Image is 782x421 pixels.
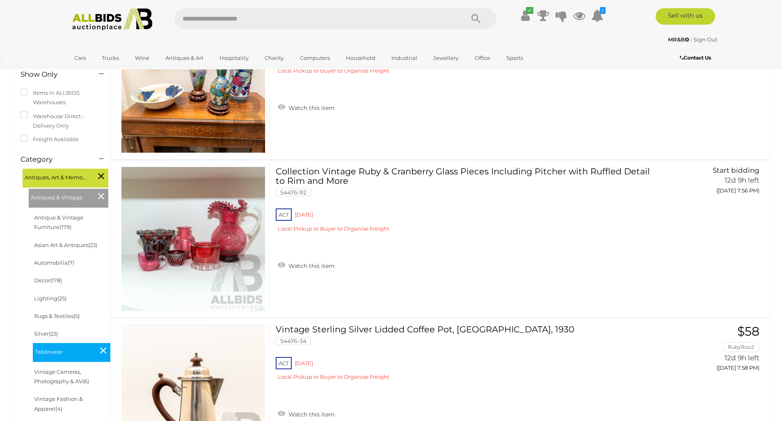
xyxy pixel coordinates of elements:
a: Vintage Sterling Silver Lidded Coffee Pot, [GEOGRAPHIC_DATA], 1930 54476-34 ACT [DATE] Local Pick... [282,325,654,387]
span: $58 [737,324,759,339]
a: Sell with us [656,8,715,25]
a: Automobilia(7) [34,259,74,266]
a: Watch this item [276,407,337,420]
span: (7) [68,259,74,266]
label: Freight Available [21,135,79,144]
span: | [691,36,692,43]
span: (178) [50,277,62,284]
a: Sports [501,51,528,65]
a: Jewellery [428,51,464,65]
button: Search [455,8,496,29]
img: 54476-94a.jpg [121,9,265,153]
a: Vintage Fashion & Apparel(4) [34,396,83,412]
a: Asian Art & Antiques(23) [34,242,97,248]
a: Industrial [386,51,423,65]
h4: Category [21,156,87,163]
label: Warehouse Direct - Delivery Only [21,112,102,131]
a: Silver(23) [34,330,58,337]
b: Contact Us [680,55,711,61]
img: 54476-92a.jpg [121,167,265,311]
a: $58 RubyRoo2 12d 9h left ([DATE] 7:58 PM) [666,325,761,376]
a: Collection Vintage Ruby & Cranberry Glass Pieces Including Pitcher with Ruffled Detail to Rim and... [282,167,654,238]
a: Rugs & Textiles(5) [34,313,80,319]
a: Collection Three Vintage Art Deco Ceramic Vases Including Gouda and Burleigh Examples Along with ... [282,9,654,80]
span: (5) [73,313,80,319]
span: (179) [59,224,71,230]
span: Watch this item [286,104,335,112]
a: Sign Out [693,36,717,43]
a: Cars [69,51,91,65]
a: Hospitality [214,51,254,65]
a: Office [469,51,496,65]
a: 1 [591,8,604,23]
a: Watch this item [276,259,337,271]
strong: MR&B [668,36,689,43]
img: Allbids.com.au [68,8,157,31]
span: Watch this item [286,262,335,270]
a: Charity [259,51,289,65]
a: Computers [295,51,335,65]
a: ✔ [519,8,531,23]
a: Start bidding 12d 9h left ([DATE] 7:56 PM) [666,167,761,199]
span: Start bidding [713,166,759,174]
label: Items in ALLBIDS Warehouses [21,88,102,108]
a: Trucks [96,51,124,65]
a: [GEOGRAPHIC_DATA] [69,65,138,78]
span: (6) [82,378,89,384]
a: Antiques & Art [160,51,209,65]
a: MR&B [668,36,691,43]
span: Tablewear [35,345,96,357]
h4: Show Only [21,71,87,78]
span: (25) [57,295,66,302]
span: (23) [49,330,58,337]
a: Household [341,51,381,65]
a: Antique & Vintage Furniture(179) [34,214,83,230]
a: Vintage Cameras, Photography & AV(6) [34,368,89,384]
i: ✔ [526,7,533,14]
a: Contact Us [680,53,713,62]
span: Antiques & Vintage [31,191,92,202]
span: (4) [55,405,62,412]
a: Lighting(25) [34,295,66,302]
a: Wine [130,51,155,65]
span: Antiques, Art & Memorabilia [25,171,86,182]
a: Decor(178) [34,277,62,284]
span: Watch this item [286,411,335,418]
i: 1 [600,7,606,14]
a: Watch this item [276,101,337,113]
span: (23) [88,242,97,248]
